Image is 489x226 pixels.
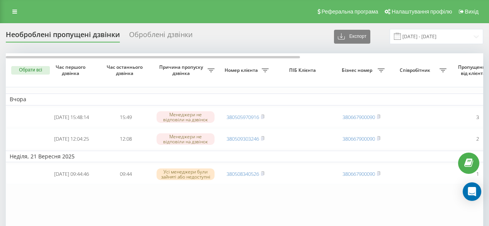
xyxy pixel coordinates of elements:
[392,8,452,15] span: Налаштування профілю
[227,114,259,121] a: 380505970916
[44,107,99,127] td: [DATE] 15:48:14
[157,64,208,76] span: Причина пропуску дзвінка
[338,67,378,73] span: Бізнес номер
[11,66,50,75] button: Обрати всі
[392,67,440,73] span: Співробітник
[463,182,481,201] div: Open Intercom Messenger
[157,133,215,145] div: Менеджери не відповіли на дзвінок
[342,135,375,142] a: 380667900090
[44,164,99,184] td: [DATE] 09:44:46
[157,168,215,180] div: Усі менеджери були зайняті або недоступні
[342,114,375,121] a: 380667900090
[129,31,193,42] div: Оброблені дзвінки
[322,8,378,15] span: Реферальна програма
[99,107,153,127] td: 15:49
[279,67,328,73] span: ПІБ Клієнта
[334,30,370,44] button: Експорт
[227,135,259,142] a: 380509303246
[342,170,375,177] a: 380667900090
[222,67,262,73] span: Номер клієнта
[105,64,147,76] span: Час останнього дзвінка
[99,129,153,149] td: 12:08
[6,31,120,42] div: Необроблені пропущені дзвінки
[157,111,215,123] div: Менеджери не відповіли на дзвінок
[99,164,153,184] td: 09:44
[465,8,479,15] span: Вихід
[227,170,259,177] a: 380508340526
[44,129,99,149] td: [DATE] 12:04:25
[51,64,92,76] span: Час першого дзвінка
